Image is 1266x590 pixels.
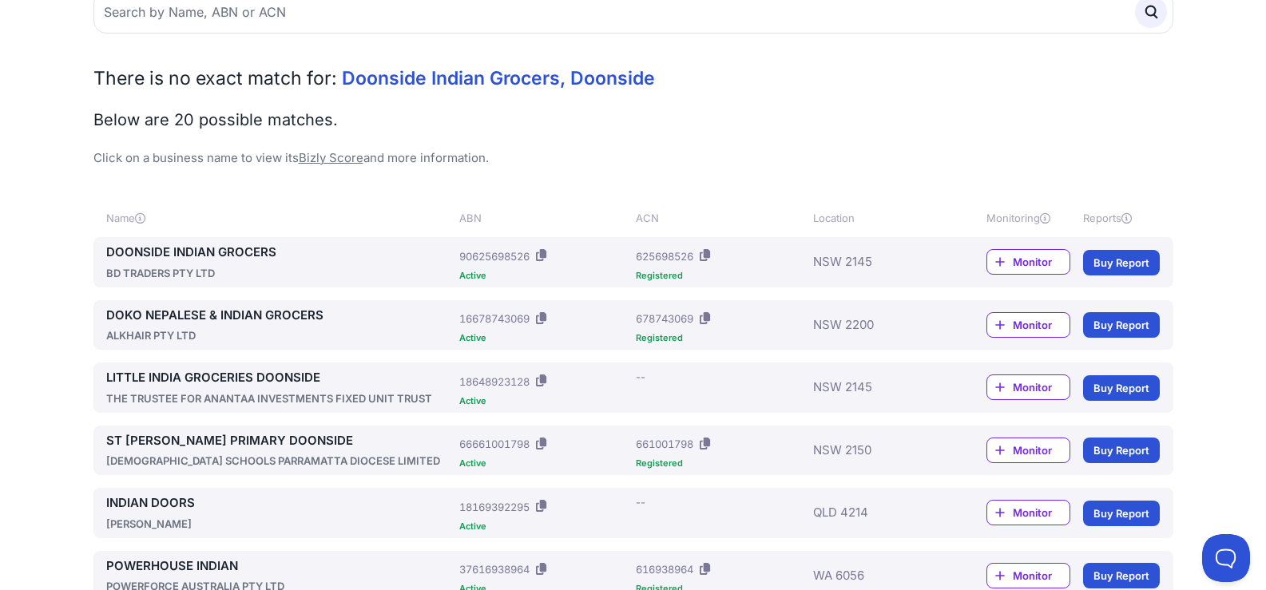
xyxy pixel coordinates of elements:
a: Buy Report [1083,312,1160,338]
div: Active [459,271,629,280]
a: Buy Report [1083,563,1160,588]
a: Monitor [986,374,1070,400]
span: There is no exact match for: [93,67,337,89]
div: Location [813,210,939,226]
a: DOKO NEPALESE & INDIAN GROCERS [106,307,454,325]
div: [DEMOGRAPHIC_DATA] SCHOOLS PARRAMATTA DIOCESE LIMITED [106,453,454,469]
div: Active [459,459,629,468]
a: Monitor [986,438,1070,463]
div: 678743069 [636,311,693,327]
div: 16678743069 [459,311,530,327]
div: Active [459,334,629,343]
span: Monitor [1013,505,1070,521]
div: NSW 2200 [813,307,939,344]
a: Bizly Score [299,150,363,165]
span: Monitor [1013,568,1070,584]
div: BD TRADERS PTY LTD [106,265,454,281]
div: 66661001798 [459,436,530,452]
div: -- [636,369,645,385]
a: Monitor [986,563,1070,588]
div: -- [636,494,645,510]
div: ABN [459,210,629,226]
div: QLD 4214 [813,494,939,532]
div: 616938964 [636,561,693,577]
div: Registered [636,459,806,468]
div: Monitoring [986,210,1070,226]
a: Monitor [986,312,1070,338]
span: Monitor [1013,254,1070,270]
div: Name [106,210,454,226]
div: ALKHAIR PTY LTD [106,327,454,343]
span: Monitor [1013,442,1070,458]
div: 37616938964 [459,561,530,577]
a: DOONSIDE INDIAN GROCERS [106,244,454,262]
span: Below are 20 possible matches. [93,110,338,129]
a: LITTLE INDIA GROCERIES DOONSIDE [106,369,454,387]
div: [PERSON_NAME] [106,516,454,532]
p: Click on a business name to view its and more information. [93,149,1173,168]
a: Monitor [986,500,1070,525]
div: 625698526 [636,248,693,264]
div: Reports [1083,210,1160,226]
div: Registered [636,334,806,343]
div: 90625698526 [459,248,530,264]
div: NSW 2150 [813,432,939,469]
iframe: Toggle Customer Support [1202,534,1250,582]
a: Buy Report [1083,250,1160,275]
span: Doonside Indian Grocers, Doonside [342,67,655,89]
a: POWERHOUSE INDIAN [106,557,454,576]
div: Active [459,397,629,406]
div: THE TRUSTEE FOR ANANTAA INVESTMENTS FIXED UNIT TRUST [106,390,454,406]
div: Registered [636,271,806,280]
div: ACN [636,210,806,226]
a: Buy Report [1083,501,1160,526]
a: ST [PERSON_NAME] PRIMARY DOONSIDE [106,432,454,450]
a: INDIAN DOORS [106,494,454,513]
div: NSW 2145 [813,244,939,281]
a: Monitor [986,249,1070,275]
span: Monitor [1013,317,1070,333]
div: NSW 2145 [813,369,939,406]
div: 18169392295 [459,499,530,515]
a: Buy Report [1083,375,1160,401]
div: Active [459,522,629,531]
div: 18648923128 [459,374,530,390]
span: Monitor [1013,379,1070,395]
div: 661001798 [636,436,693,452]
a: Buy Report [1083,438,1160,463]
